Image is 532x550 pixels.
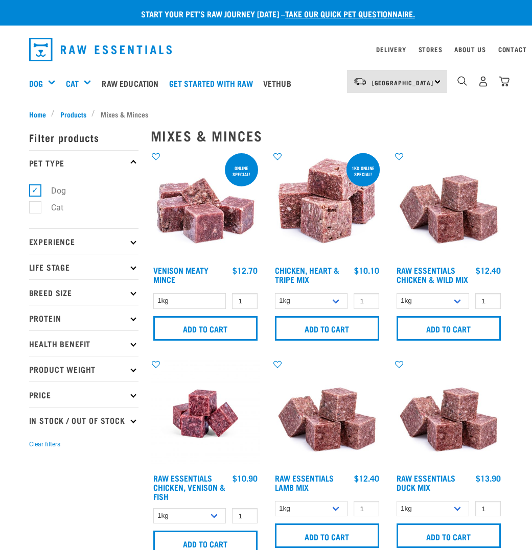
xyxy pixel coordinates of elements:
a: Chicken, Heart & Tripe Mix [275,268,339,281]
h2: Mixes & Minces [151,128,503,144]
input: 1 [475,293,501,309]
input: 1 [232,508,258,524]
a: Raw Essentials Duck Mix [397,475,455,489]
a: Vethub [261,63,299,104]
a: Raw Essentials Lamb Mix [275,475,334,489]
nav: breadcrumbs [29,109,503,119]
label: Dog [35,184,70,197]
div: $12.40 [354,473,379,483]
a: Home [29,109,52,119]
input: Add to cart [275,316,379,341]
a: take our quick pet questionnaire. [285,11,415,16]
nav: dropdown navigation [21,34,512,65]
p: Life Stage [29,254,138,279]
span: Products [60,109,86,119]
img: home-icon@2x.png [499,76,510,87]
a: Get started with Raw [167,63,261,104]
p: Experience [29,228,138,254]
input: Add to cart [397,523,501,548]
p: Pet Type [29,150,138,176]
a: Venison Meaty Mince [153,268,209,281]
img: 1117 Venison Meat Mince 01 [151,151,260,260]
p: Protein [29,305,138,330]
input: 1 [354,293,379,309]
label: Cat [35,201,67,214]
p: Health Benefit [29,330,138,356]
a: Raw Essentials Chicken, Venison & Fish [153,475,225,498]
span: Home [29,109,46,119]
a: Contact [498,47,527,51]
a: Stores [419,47,443,51]
div: $10.10 [354,266,379,275]
button: Clear filters [29,440,60,449]
div: 1kg online special! [346,160,380,182]
img: home-icon-1@2x.png [457,76,467,86]
input: 1 [354,501,379,517]
div: $10.90 [233,473,258,483]
a: Products [55,109,91,119]
input: Add to cart [275,523,379,548]
p: Price [29,381,138,407]
img: 1062 Chicken Heart Tripe Mix 01 [272,151,382,260]
a: Cat [66,77,79,89]
a: Raw Essentials Chicken & Wild Mix [397,268,468,281]
span: [GEOGRAPHIC_DATA] [372,81,434,84]
img: user.png [478,76,489,87]
a: About Us [454,47,485,51]
input: 1 [475,501,501,517]
p: Product Weight [29,356,138,381]
a: Raw Education [99,63,166,104]
img: Raw Essentials Logo [29,38,172,61]
img: Chicken Venison mix 1655 [151,359,260,468]
input: 1 [232,293,258,309]
img: Pile Of Cubed Chicken Wild Meat Mix [394,151,503,260]
div: $13.90 [476,473,501,483]
div: ONLINE SPECIAL! [225,160,258,182]
img: van-moving.png [353,77,367,86]
img: ?1041 RE Lamb Mix 01 [272,359,382,468]
img: ?1041 RE Lamb Mix 01 [394,359,503,468]
p: Filter products [29,125,138,150]
p: Breed Size [29,279,138,305]
div: $12.40 [476,266,501,275]
p: In Stock / Out Of Stock [29,407,138,433]
a: Dog [29,77,43,89]
a: Delivery [376,47,406,51]
input: Add to cart [153,316,258,341]
input: Add to cart [397,316,501,341]
div: $12.70 [233,266,258,275]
